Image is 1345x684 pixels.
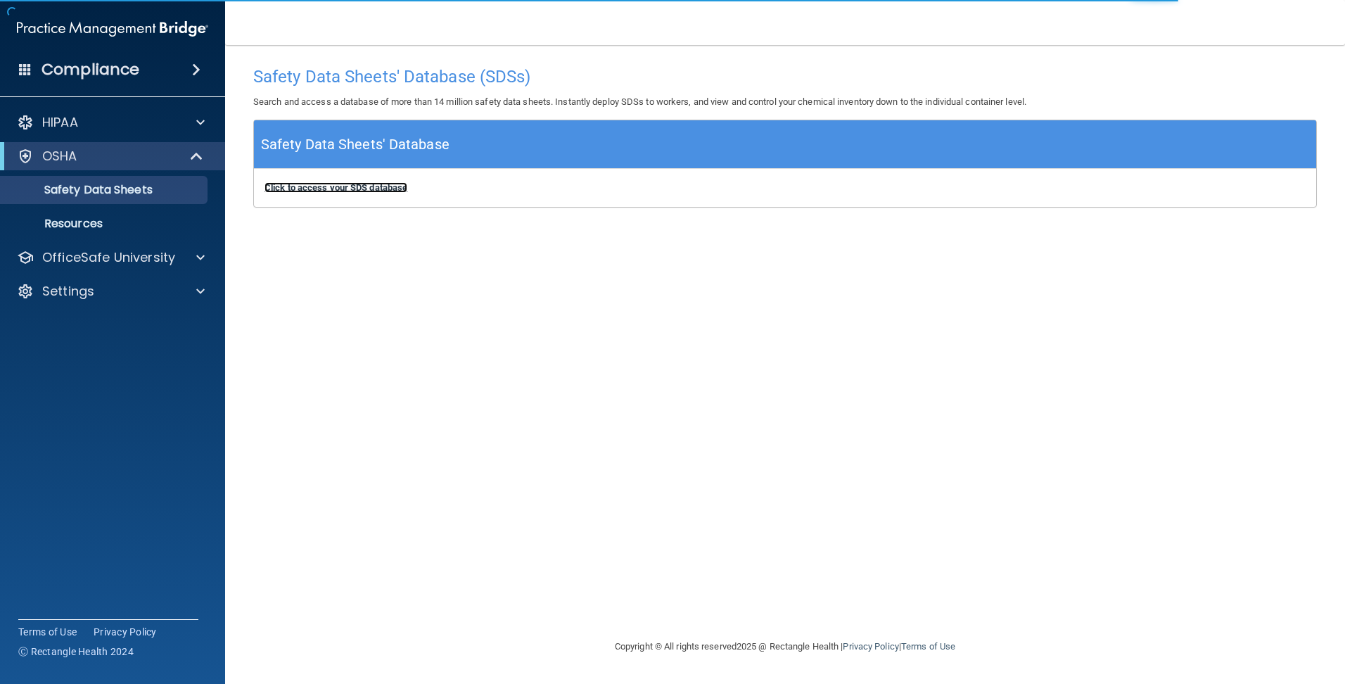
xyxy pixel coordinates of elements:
[42,114,78,131] p: HIPAA
[901,641,955,652] a: Terms of Use
[253,94,1317,110] p: Search and access a database of more than 14 million safety data sheets. Instantly deploy SDSs to...
[17,283,205,300] a: Settings
[17,15,208,43] img: PMB logo
[18,625,77,639] a: Terms of Use
[528,624,1042,669] div: Copyright © All rights reserved 2025 @ Rectangle Health | |
[9,183,201,197] p: Safety Data Sheets
[42,148,77,165] p: OSHA
[42,60,139,80] h4: Compliance
[42,249,175,266] p: OfficeSafe University
[17,114,205,131] a: HIPAA
[264,182,407,193] a: Click to access your SDS database
[42,283,94,300] p: Settings
[9,217,201,231] p: Resources
[843,641,898,652] a: Privacy Policy
[17,249,205,266] a: OfficeSafe University
[253,68,1317,86] h4: Safety Data Sheets' Database (SDSs)
[94,625,157,639] a: Privacy Policy
[18,645,134,659] span: Ⓒ Rectangle Health 2024
[261,132,450,157] h5: Safety Data Sheets' Database
[17,148,204,165] a: OSHA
